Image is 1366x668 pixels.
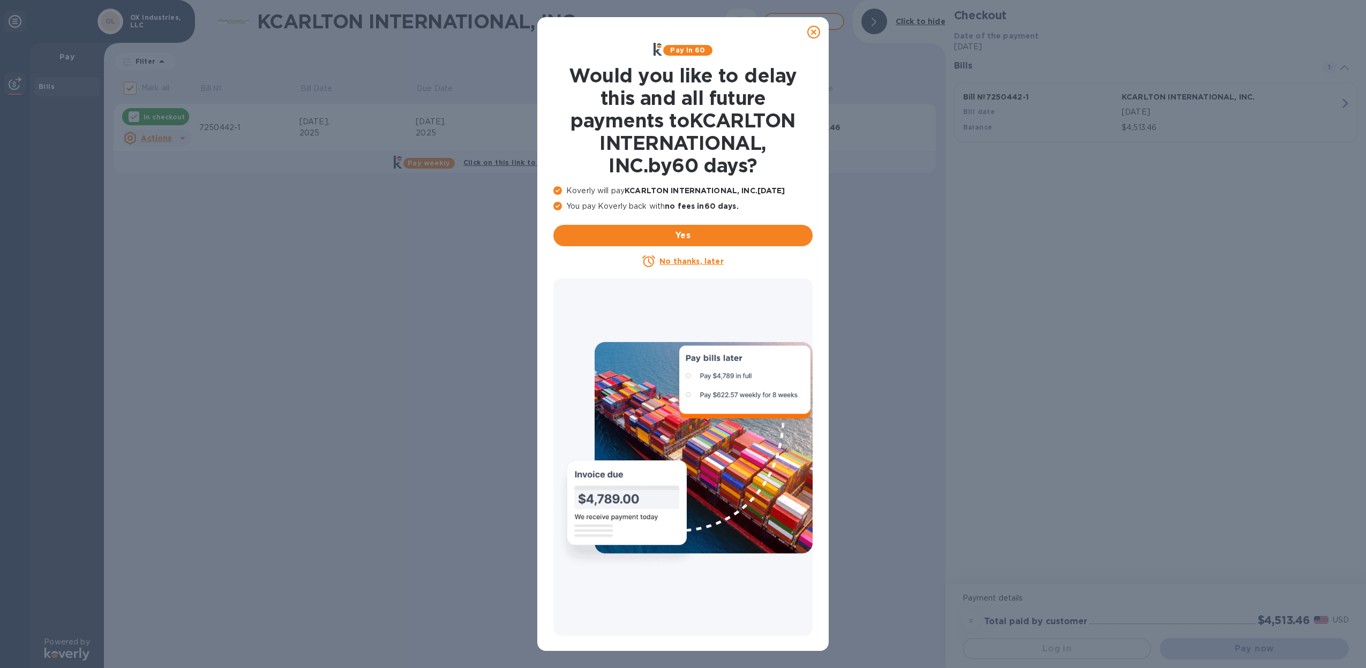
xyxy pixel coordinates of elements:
[659,257,723,265] u: No thanks, later
[670,46,705,54] b: Pay in 60
[553,225,813,246] button: Yes
[625,186,785,195] b: KCARLTON INTERNATIONAL, INC. [DATE]
[553,185,813,196] p: Koverly will pay
[665,202,738,210] b: no fees in 60 days .
[553,201,813,212] p: You pay Koverly back with
[562,229,804,242] span: Yes
[553,64,813,177] h1: Would you like to delay this and all future payments to KCARLTON INTERNATIONAL, INC. by 60 days ?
